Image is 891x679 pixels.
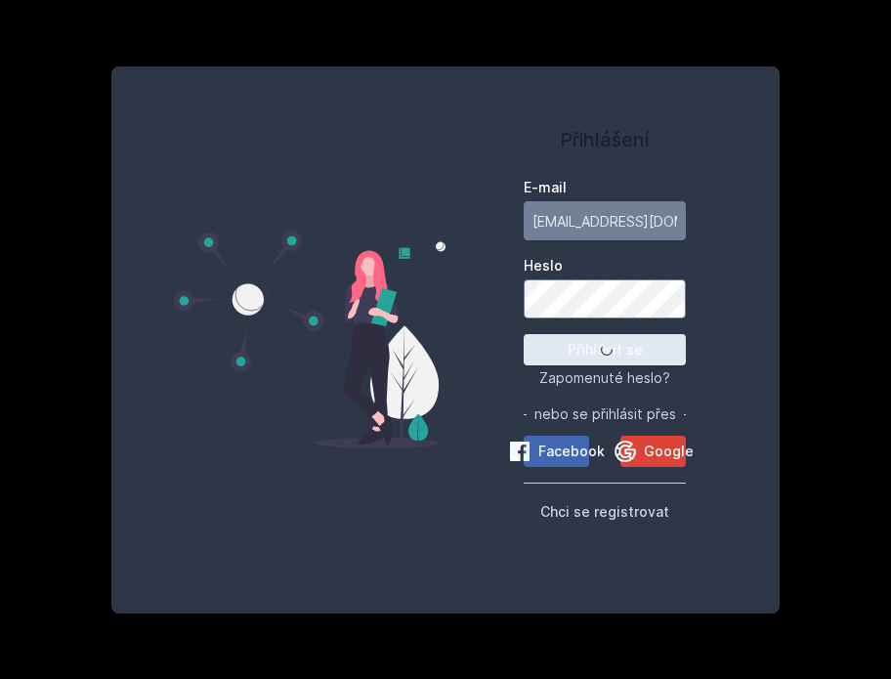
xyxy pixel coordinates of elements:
[540,499,669,523] button: Chci se registrovat
[534,404,676,424] span: nebo se přihlásit přes
[524,201,686,240] input: Tvoje e-mailová adresa
[644,442,694,461] span: Google
[524,256,686,276] label: Heslo
[540,503,669,520] span: Chci se registrovat
[539,369,670,386] span: Zapomenuté heslo?
[524,334,686,365] button: Přihlásit se
[524,436,589,467] button: Facebook
[538,442,605,461] span: Facebook
[524,178,686,197] label: E-mail
[524,125,686,154] h1: Přihlášení
[620,436,686,467] button: Google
